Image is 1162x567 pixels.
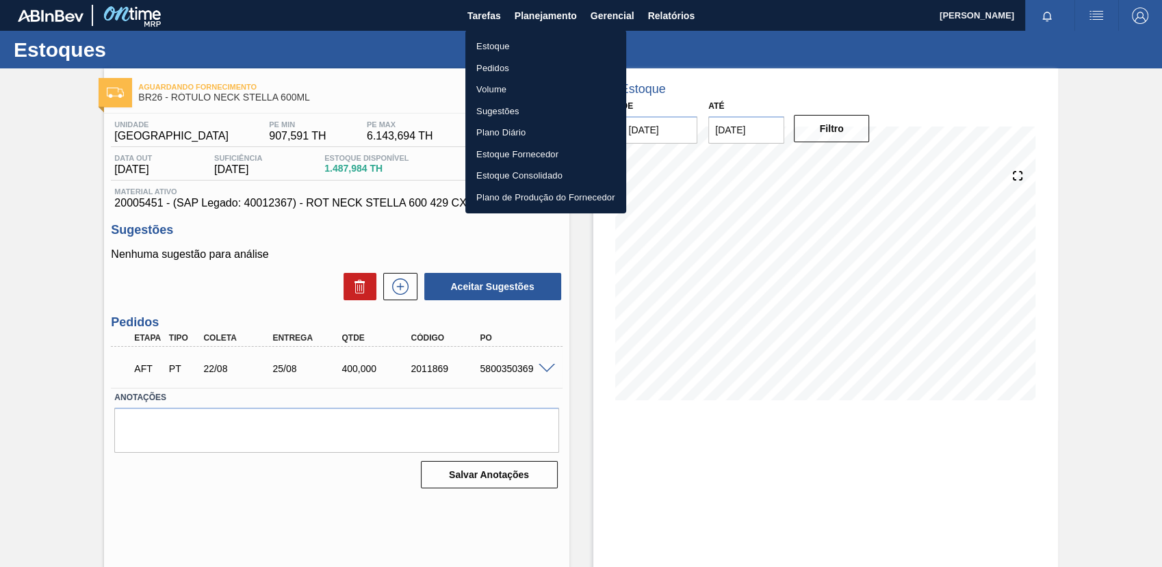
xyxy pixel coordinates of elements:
[465,79,626,101] a: Volume
[465,144,626,166] a: Estoque Fornecedor
[465,36,626,57] a: Estoque
[465,122,626,144] a: Plano Diário
[465,57,626,79] a: Pedidos
[465,165,626,187] a: Estoque Consolidado
[465,101,626,122] a: Sugestões
[465,187,626,209] a: Plano de Produção do Fornecedor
